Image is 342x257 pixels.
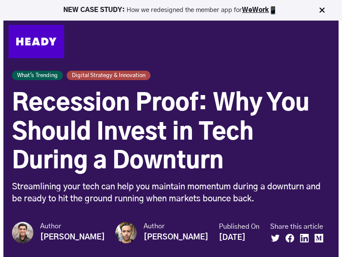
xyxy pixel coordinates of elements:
[115,222,137,243] img: Ellipse 7
[40,222,105,231] small: Author
[4,6,338,15] p: How we redesigned the member app for
[270,222,328,231] small: Share this article
[269,6,277,15] img: app emoji
[12,222,33,243] img: Rahul Khosla
[219,234,245,242] strong: [DATE]
[63,7,127,13] strong: NEW CASE STUDY:
[12,92,310,173] span: Recession Proof: Why You Should Invest in Tech During a Downturn
[12,71,63,80] a: What's Trending
[318,6,326,15] img: Close Bar
[144,222,208,231] small: Author
[9,25,64,58] img: Heady_Logo_Web-01 (1)
[144,233,208,241] strong: [PERSON_NAME]
[67,71,150,80] a: Digital Strategy & Innovation
[219,222,259,231] small: Published On
[242,7,269,13] a: WeWork
[40,233,105,241] strong: [PERSON_NAME]
[12,176,330,205] h4: Streamlining your tech can help you maintain momentum during a downturn and be ready to hit the g...
[73,33,333,50] div: Navigation Menu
